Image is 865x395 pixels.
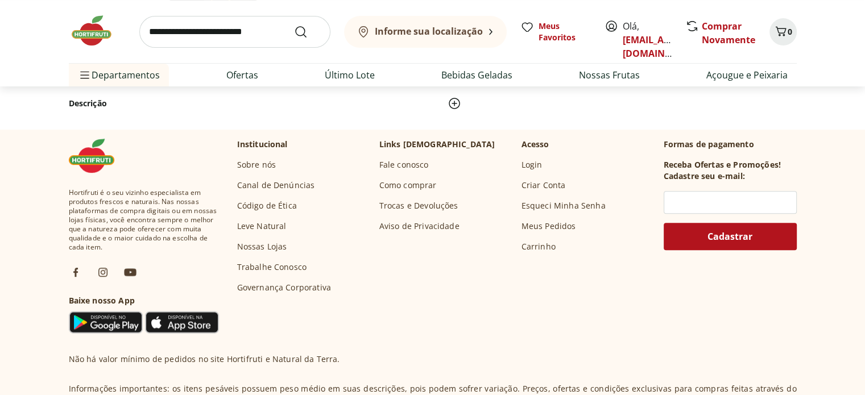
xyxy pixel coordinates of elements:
[237,159,276,171] a: Sobre nós
[664,223,797,250] button: Cadastrar
[706,68,788,82] a: Açougue e Peixaria
[237,241,287,252] a: Nossas Lojas
[139,16,330,48] input: search
[69,91,461,116] button: Descrição
[69,188,219,252] span: Hortifruti é o seu vizinho especialista em produtos frescos e naturais. Nas nossas plataformas de...
[707,232,752,241] span: Cadastrar
[344,16,507,48] button: Informe sua localização
[664,159,781,171] h3: Receba Ofertas e Promoções!
[379,200,458,211] a: Trocas e Devoluções
[539,20,591,43] span: Meus Favoritos
[375,25,483,38] b: Informe sua localização
[379,221,460,232] a: Aviso de Privacidade
[78,61,160,89] span: Departamentos
[237,221,287,232] a: Leve Natural
[96,265,110,279] img: ig
[664,139,797,150] p: Formas de pagamento
[69,295,219,306] h3: Baixe nosso App
[579,68,640,82] a: Nossas Frutas
[623,34,702,60] a: [EMAIL_ADDRESS][DOMAIN_NAME]
[69,311,143,334] img: Google Play Icon
[123,265,137,279] img: ytb
[226,68,258,82] a: Ofertas
[294,25,321,39] button: Submit Search
[379,180,437,191] a: Como comprar
[520,20,591,43] a: Meus Favoritos
[769,18,797,45] button: Carrinho
[379,159,429,171] a: Fale conosco
[379,139,495,150] p: Links [DEMOGRAPHIC_DATA]
[522,200,606,211] a: Esqueci Minha Senha
[623,19,673,60] span: Olá,
[522,159,543,171] a: Login
[237,139,288,150] p: Institucional
[522,139,549,150] p: Acesso
[69,139,126,173] img: Hortifruti
[69,354,340,365] p: Não há valor mínimo de pedidos no site Hortifruti e Natural da Terra.
[441,68,512,82] a: Bebidas Geladas
[702,20,755,46] a: Comprar Novamente
[522,241,556,252] a: Carrinho
[522,180,566,191] a: Criar Conta
[237,261,307,273] a: Trabalhe Conosco
[78,61,92,89] button: Menu
[788,26,792,37] span: 0
[664,171,745,182] h3: Cadastre seu e-mail:
[522,221,576,232] a: Meus Pedidos
[325,68,375,82] a: Último Lote
[237,180,315,191] a: Canal de Denúncias
[69,14,126,48] img: Hortifruti
[237,282,332,293] a: Governança Corporativa
[145,311,219,334] img: App Store Icon
[237,200,297,211] a: Código de Ética
[69,265,82,279] img: fb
